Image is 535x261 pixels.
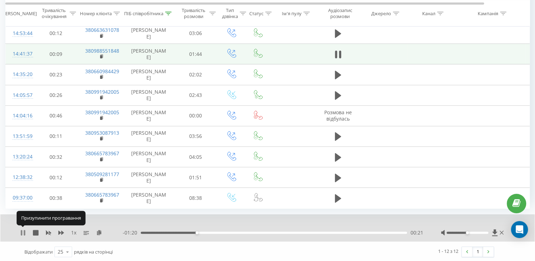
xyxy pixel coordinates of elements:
[13,191,27,205] div: 09:37:00
[174,85,218,105] td: 02:43
[174,167,218,188] td: 01:51
[511,221,528,238] div: Open Intercom Messenger
[58,248,63,255] div: 25
[34,188,78,208] td: 00:38
[34,167,78,188] td: 00:12
[124,147,174,167] td: [PERSON_NAME]
[180,7,208,19] div: Тривалість розмови
[196,231,198,234] div: Accessibility label
[124,105,174,126] td: [PERSON_NAME]
[34,85,78,105] td: 00:26
[85,191,119,198] a: 380665783967
[124,44,174,64] td: [PERSON_NAME]
[13,129,27,143] div: 13:51:59
[124,10,163,16] div: ПІБ співробітника
[124,64,174,85] td: [PERSON_NAME]
[85,68,119,75] a: 380660984429
[24,249,53,255] span: Відображати
[371,10,391,16] div: Джерело
[124,188,174,208] td: [PERSON_NAME]
[13,27,27,40] div: 14:53:44
[123,229,141,236] span: - 01:20
[34,23,78,43] td: 00:12
[71,229,76,236] span: 1 x
[1,10,37,16] div: [PERSON_NAME]
[85,150,119,157] a: 380665783967
[85,171,119,178] a: 380509281177
[323,7,357,19] div: Аудіозапис розмови
[438,248,458,255] div: 1 - 12 з 12
[85,27,119,33] a: 380663631078
[174,105,218,126] td: 00:00
[13,47,27,61] div: 14:41:37
[422,10,435,16] div: Канал
[80,10,112,16] div: Номер клієнта
[249,10,263,16] div: Статус
[13,68,27,81] div: 14:35:20
[174,23,218,43] td: 03:06
[34,147,78,167] td: 00:32
[40,7,68,19] div: Тривалість очікування
[34,64,78,85] td: 00:23
[13,170,27,184] div: 12:38:32
[282,10,302,16] div: Ім'я пулу
[34,44,78,64] td: 00:09
[124,167,174,188] td: [PERSON_NAME]
[85,88,119,95] a: 380991942005
[85,109,119,116] a: 380991942005
[174,188,218,208] td: 08:38
[174,64,218,85] td: 02:02
[13,150,27,164] div: 13:20:24
[34,105,78,126] td: 00:46
[411,229,423,236] span: 00:21
[124,126,174,146] td: [PERSON_NAME]
[478,10,498,16] div: Кампанія
[85,129,119,136] a: 380953087913
[466,231,469,234] div: Accessibility label
[174,126,218,146] td: 03:56
[124,23,174,43] td: [PERSON_NAME]
[124,85,174,105] td: [PERSON_NAME]
[222,7,238,19] div: Тип дзвінка
[472,247,483,257] a: 1
[17,211,86,225] div: Призупинити програвання
[174,44,218,64] td: 01:44
[34,126,78,146] td: 00:11
[174,147,218,167] td: 04:05
[324,109,352,122] span: Розмова не відбулась
[85,47,119,54] a: 380988551848
[13,109,27,123] div: 14:04:16
[13,88,27,102] div: 14:05:57
[74,249,113,255] span: рядків на сторінці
